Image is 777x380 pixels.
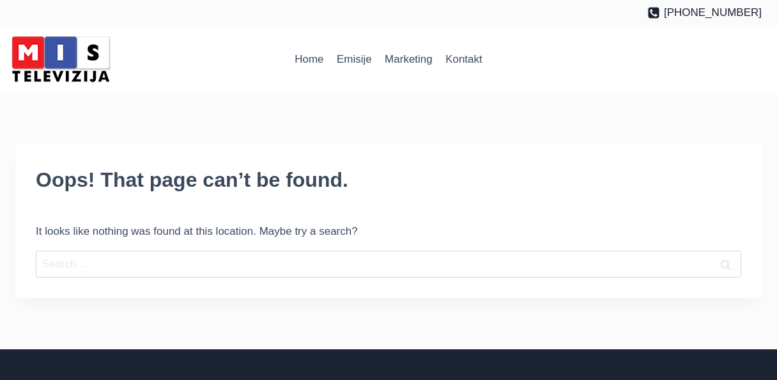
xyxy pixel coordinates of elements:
input: Search [709,251,741,278]
a: Emisije [330,44,378,75]
p: It looks like nothing was found at this location. Maybe try a search? [36,223,741,240]
span: [PHONE_NUMBER] [664,4,762,21]
a: [PHONE_NUMBER] [647,4,762,21]
a: Marketing [378,44,439,75]
a: Kontakt [439,44,489,75]
img: MIS Television [6,32,115,86]
a: Home [288,44,330,75]
nav: Primary [288,44,489,75]
h1: Oops! That page can’t be found. [36,164,741,195]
